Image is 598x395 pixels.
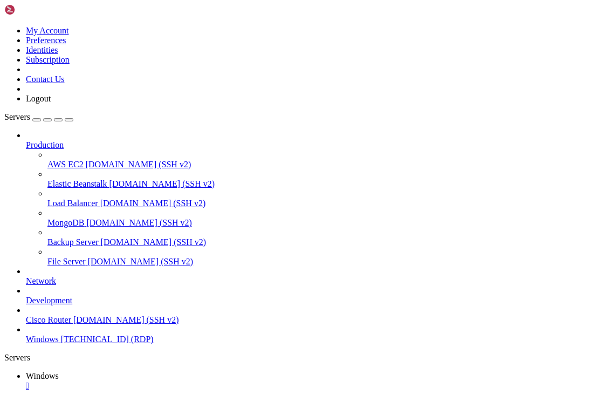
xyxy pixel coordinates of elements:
[26,305,594,325] li: Cisco Router [DOMAIN_NAME] (SSH v2)
[26,286,594,305] li: Development
[26,45,58,55] a: Identities
[101,237,207,247] span: [DOMAIN_NAME] (SSH v2)
[47,179,107,188] span: Elastic Beanstalk
[26,296,594,305] a: Development
[73,315,179,324] span: [DOMAIN_NAME] (SSH v2)
[26,276,594,286] a: Network
[47,208,594,228] li: MongoDB [DOMAIN_NAME] (SSH v2)
[86,218,192,227] span: [DOMAIN_NAME] (SSH v2)
[26,36,66,45] a: Preferences
[47,257,594,267] a: File Server [DOMAIN_NAME] (SSH v2)
[4,4,66,15] img: Shellngn
[47,199,594,208] a: Load Balancer [DOMAIN_NAME] (SSH v2)
[47,150,594,169] li: AWS EC2 [DOMAIN_NAME] (SSH v2)
[26,74,65,84] a: Contact Us
[26,371,59,380] span: Windows
[88,257,194,266] span: [DOMAIN_NAME] (SSH v2)
[47,218,594,228] a: MongoDB [DOMAIN_NAME] (SSH v2)
[26,315,71,324] span: Cisco Router
[26,296,72,305] span: Development
[4,112,30,121] span: Servers
[26,371,594,391] a: Windows
[4,353,594,363] div: Servers
[47,257,86,266] span: File Server
[47,228,594,247] li: Backup Server [DOMAIN_NAME] (SSH v2)
[26,26,69,35] a: My Account
[26,276,56,285] span: Network
[26,55,70,64] a: Subscription
[26,325,594,344] li: Windows [TECHNICAL_ID] (RDP)
[109,179,215,188] span: [DOMAIN_NAME] (SSH v2)
[47,237,99,247] span: Backup Server
[61,335,154,344] span: [TECHNICAL_ID] (RDP)
[47,199,98,208] span: Load Balancer
[26,315,594,325] a: Cisco Router [DOMAIN_NAME] (SSH v2)
[47,169,594,189] li: Elastic Beanstalk [DOMAIN_NAME] (SSH v2)
[47,218,84,227] span: MongoDB
[26,267,594,286] li: Network
[100,199,206,208] span: [DOMAIN_NAME] (SSH v2)
[47,247,594,267] li: File Server [DOMAIN_NAME] (SSH v2)
[26,381,594,391] a: 
[26,335,59,344] span: Windows
[26,140,594,150] a: Production
[4,112,73,121] a: Servers
[26,140,64,149] span: Production
[26,131,594,267] li: Production
[47,237,594,247] a: Backup Server [DOMAIN_NAME] (SSH v2)
[86,160,191,169] span: [DOMAIN_NAME] (SSH v2)
[26,94,51,103] a: Logout
[47,160,594,169] a: AWS EC2 [DOMAIN_NAME] (SSH v2)
[26,335,594,344] a: Windows [TECHNICAL_ID] (RDP)
[47,189,594,208] li: Load Balancer [DOMAIN_NAME] (SSH v2)
[47,179,594,189] a: Elastic Beanstalk [DOMAIN_NAME] (SSH v2)
[47,160,84,169] span: AWS EC2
